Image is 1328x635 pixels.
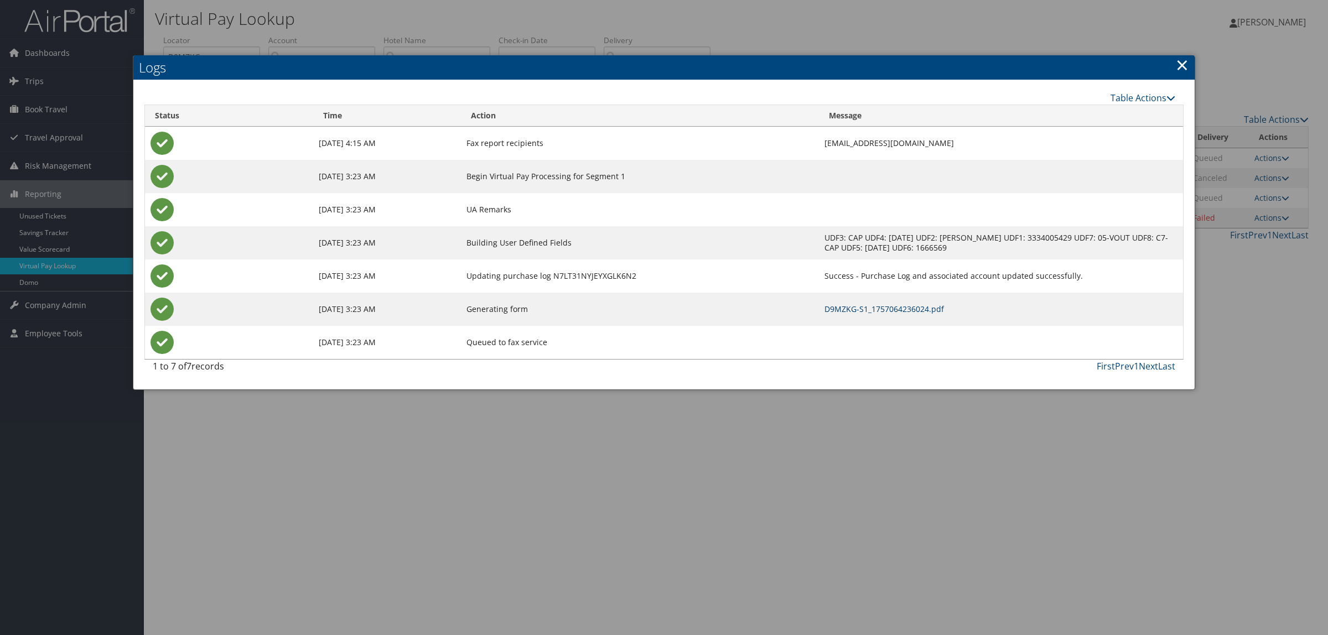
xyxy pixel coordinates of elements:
td: Success - Purchase Log and associated account updated successfully. [819,259,1183,293]
td: UA Remarks [461,193,819,226]
th: Action: activate to sort column ascending [461,105,819,127]
th: Status: activate to sort column ascending [145,105,313,127]
td: [DATE] 3:23 AM [313,193,460,226]
a: Last [1158,360,1175,372]
td: [EMAIL_ADDRESS][DOMAIN_NAME] [819,127,1183,160]
td: [DATE] 3:23 AM [313,259,460,293]
td: Fax report recipients [461,127,819,160]
a: First [1097,360,1115,372]
td: [DATE] 3:23 AM [313,326,460,359]
span: 7 [186,360,191,372]
a: D9MZKG-S1_1757064236024.pdf [824,304,944,314]
td: Queued to fax service [461,326,819,359]
a: Close [1176,54,1189,76]
a: Next [1139,360,1158,372]
td: Updating purchase log N7LT31NYJEYXGLK6N2 [461,259,819,293]
td: [DATE] 3:23 AM [313,160,460,193]
a: Table Actions [1111,92,1175,104]
td: UDF3: CAP UDF4: [DATE] UDF2: [PERSON_NAME] UDF1: 3334005429 UDF7: 05-VOUT UDF8: C7-CAP UDF5: [DAT... [819,226,1183,259]
th: Message: activate to sort column ascending [819,105,1183,127]
a: Prev [1115,360,1134,372]
th: Time: activate to sort column ascending [313,105,460,127]
h2: Logs [133,55,1195,80]
div: 1 to 7 of records [153,360,396,378]
td: Begin Virtual Pay Processing for Segment 1 [461,160,819,193]
td: [DATE] 4:15 AM [313,127,460,160]
a: 1 [1134,360,1139,372]
td: Building User Defined Fields [461,226,819,259]
td: [DATE] 3:23 AM [313,293,460,326]
td: Generating form [461,293,819,326]
td: [DATE] 3:23 AM [313,226,460,259]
